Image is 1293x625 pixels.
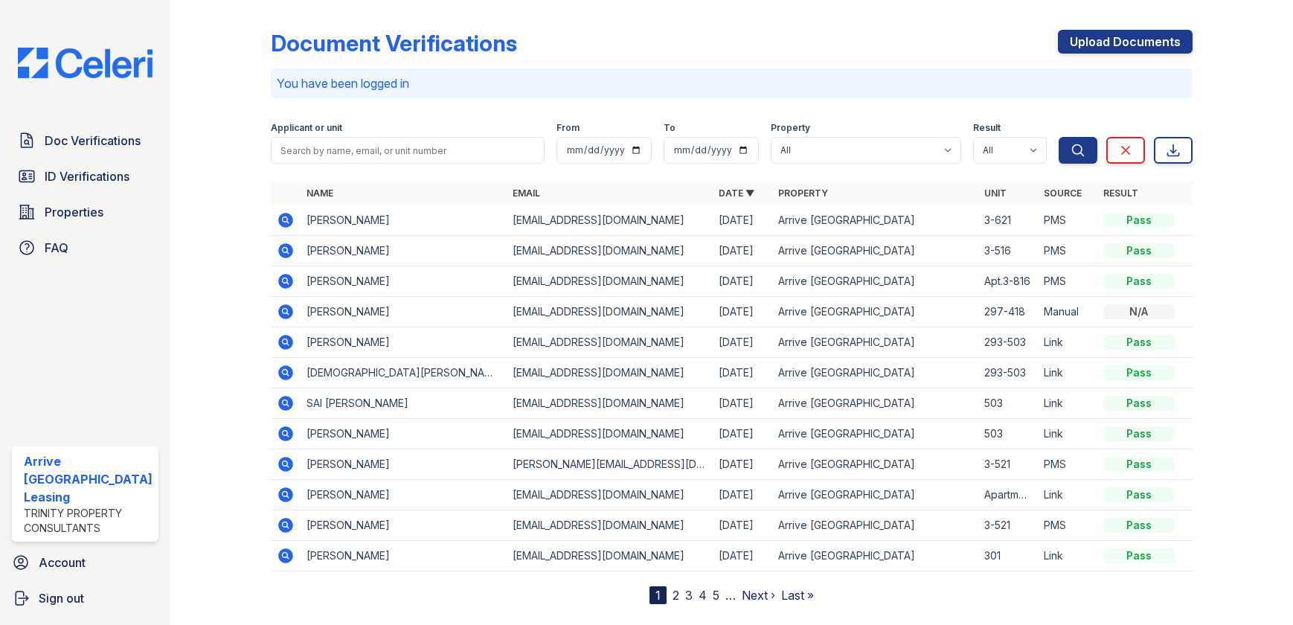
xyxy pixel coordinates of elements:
td: [EMAIL_ADDRESS][DOMAIN_NAME] [507,297,713,327]
td: Arrive [GEOGRAPHIC_DATA] [772,358,978,388]
div: Pass [1103,548,1175,563]
div: Pass [1103,365,1175,380]
td: [DATE] [713,388,772,419]
td: [EMAIL_ADDRESS][DOMAIN_NAME] [507,358,713,388]
td: Arrive [GEOGRAPHIC_DATA] [772,205,978,236]
td: [DATE] [713,449,772,480]
td: [PERSON_NAME] [301,297,507,327]
td: [DATE] [713,480,772,510]
td: [DATE] [713,541,772,571]
td: 503 [978,388,1038,419]
a: 5 [713,588,719,603]
div: Document Verifications [271,30,517,57]
td: 3-521 [978,449,1038,480]
p: You have been logged in [277,74,1187,92]
div: Pass [1103,457,1175,472]
td: PMS [1038,205,1097,236]
td: [PERSON_NAME] [301,327,507,358]
td: PMS [1038,510,1097,541]
td: [EMAIL_ADDRESS][DOMAIN_NAME] [507,388,713,419]
input: Search by name, email, or unit number [271,137,545,164]
td: Arrive [GEOGRAPHIC_DATA] [772,541,978,571]
label: Applicant or unit [271,122,342,134]
td: [PERSON_NAME] [301,266,507,297]
span: Properties [45,203,103,221]
td: PMS [1038,449,1097,480]
a: Unit [984,187,1007,199]
td: [PERSON_NAME] [301,510,507,541]
td: 297-418 [978,297,1038,327]
div: Arrive [GEOGRAPHIC_DATA] Leasing [24,452,153,506]
td: Link [1038,358,1097,388]
a: Name [307,187,333,199]
td: [DATE] [713,236,772,266]
td: [EMAIL_ADDRESS][DOMAIN_NAME] [507,205,713,236]
td: [DATE] [713,205,772,236]
td: [PERSON_NAME][EMAIL_ADDRESS][DOMAIN_NAME] [507,449,713,480]
a: Last » [781,588,814,603]
a: Date ▼ [719,187,754,199]
label: Property [771,122,810,134]
td: PMS [1038,266,1097,297]
a: Account [6,548,164,577]
a: 3 [685,588,693,603]
td: 3-521 [978,510,1038,541]
td: Arrive [GEOGRAPHIC_DATA] [772,327,978,358]
td: [PERSON_NAME] [301,541,507,571]
td: [EMAIL_ADDRESS][DOMAIN_NAME] [507,510,713,541]
a: Upload Documents [1058,30,1193,54]
td: 301 [978,541,1038,571]
span: Account [39,554,86,571]
label: Result [973,122,1001,134]
td: [DATE] [713,510,772,541]
div: Trinity Property Consultants [24,506,153,536]
a: 4 [699,588,707,603]
div: Pass [1103,426,1175,441]
a: Properties [12,197,158,227]
div: 1 [649,586,667,604]
td: [DATE] [713,266,772,297]
td: Arrive [GEOGRAPHIC_DATA] [772,266,978,297]
label: To [664,122,676,134]
td: [EMAIL_ADDRESS][DOMAIN_NAME] [507,541,713,571]
td: [DATE] [713,419,772,449]
td: Link [1038,541,1097,571]
td: [DATE] [713,327,772,358]
a: Property [778,187,828,199]
a: Result [1103,187,1138,199]
td: Apartment: #3-001 [978,480,1038,510]
div: Pass [1103,396,1175,411]
td: [PERSON_NAME] [301,205,507,236]
td: [EMAIL_ADDRESS][DOMAIN_NAME] [507,419,713,449]
td: [EMAIL_ADDRESS][DOMAIN_NAME] [507,236,713,266]
div: Pass [1103,335,1175,350]
td: SAI [PERSON_NAME] [301,388,507,419]
td: 293-503 [978,327,1038,358]
td: Arrive [GEOGRAPHIC_DATA] [772,449,978,480]
td: [EMAIL_ADDRESS][DOMAIN_NAME] [507,480,713,510]
td: Link [1038,480,1097,510]
td: Link [1038,327,1097,358]
span: Doc Verifications [45,132,141,150]
td: PMS [1038,236,1097,266]
td: 503 [978,419,1038,449]
td: Link [1038,419,1097,449]
td: Arrive [GEOGRAPHIC_DATA] [772,510,978,541]
td: Arrive [GEOGRAPHIC_DATA] [772,480,978,510]
span: FAQ [45,239,68,257]
td: Apt.3-816 [978,266,1038,297]
td: Arrive [GEOGRAPHIC_DATA] [772,236,978,266]
td: [PERSON_NAME] [301,480,507,510]
td: Arrive [GEOGRAPHIC_DATA] [772,388,978,419]
a: Doc Verifications [12,126,158,156]
td: [EMAIL_ADDRESS][DOMAIN_NAME] [507,327,713,358]
td: [DATE] [713,297,772,327]
label: From [556,122,580,134]
div: N/A [1103,304,1175,319]
a: ID Verifications [12,161,158,191]
td: 293-503 [978,358,1038,388]
td: [PERSON_NAME] [301,236,507,266]
span: … [725,586,736,604]
a: Sign out [6,583,164,613]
